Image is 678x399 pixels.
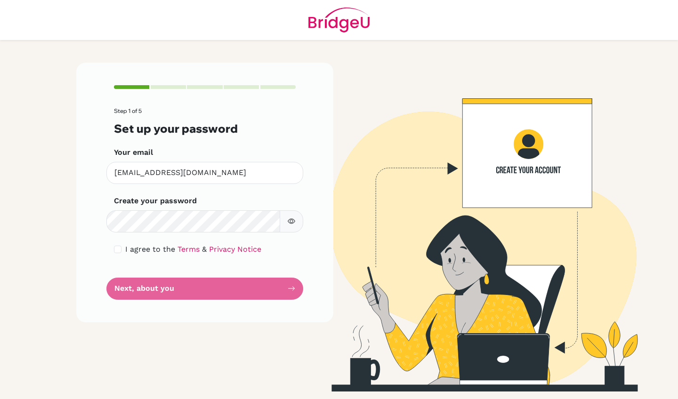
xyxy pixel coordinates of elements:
[106,162,303,184] input: Insert your email*
[178,245,200,254] a: Terms
[125,245,175,254] span: I agree to the
[114,107,142,114] span: Step 1 of 5
[209,245,261,254] a: Privacy Notice
[114,147,153,158] label: Your email
[202,245,207,254] span: &
[114,195,197,207] label: Create your password
[114,122,296,136] h3: Set up your password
